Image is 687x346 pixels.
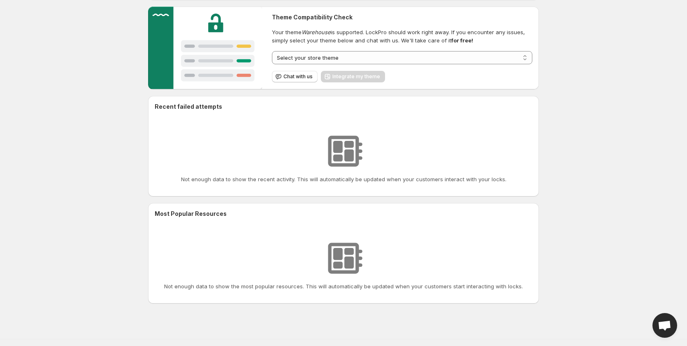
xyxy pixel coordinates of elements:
[155,210,532,218] h2: Most Popular Resources
[451,37,473,44] strong: for free!
[302,29,331,35] em: Warehouse
[272,13,532,21] h2: Theme Compatibility Check
[148,7,262,89] img: Customer support
[283,73,313,80] span: Chat with us
[272,28,532,44] span: Your theme is supported. LockPro should work right away. If you encounter any issues, simply sele...
[181,175,506,183] p: Not enough data to show the recent activity. This will automatically be updated when your custome...
[323,238,364,279] img: No resources found
[272,71,318,82] button: Chat with us
[155,103,222,111] h2: Recent failed attempts
[652,313,677,338] div: Open chat
[323,131,364,172] img: No resources found
[164,282,523,290] p: Not enough data to show the most popular resources. This will automatically be updated when your ...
